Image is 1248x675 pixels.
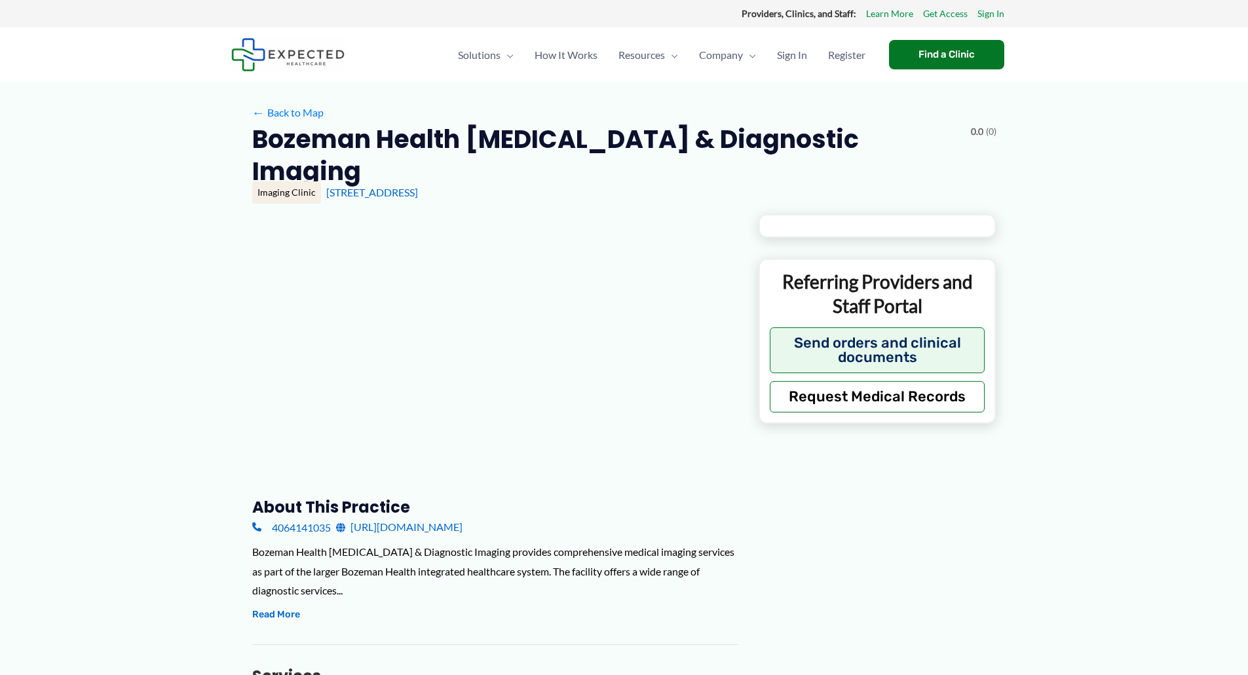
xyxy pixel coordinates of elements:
span: Company [699,32,743,78]
a: Register [818,32,876,78]
span: 0.0 [971,123,983,140]
span: ← [252,106,265,119]
a: [STREET_ADDRESS] [326,186,418,198]
span: Resources [618,32,665,78]
h3: About this practice [252,497,738,517]
span: Sign In [777,32,807,78]
div: Imaging Clinic [252,181,321,204]
a: ResourcesMenu Toggle [608,32,689,78]
a: Learn More [866,5,913,22]
span: (0) [986,123,996,140]
a: Find a Clinic [889,40,1004,69]
a: 4064141035 [252,517,331,537]
h2: Bozeman Health [MEDICAL_DATA] & Diagnostic Imaging [252,123,960,188]
strong: Providers, Clinics, and Staff: [742,8,856,19]
button: Request Medical Records [770,381,985,412]
span: Menu Toggle [501,32,514,78]
a: Sign In [977,5,1004,22]
a: SolutionsMenu Toggle [447,32,524,78]
span: Menu Toggle [665,32,678,78]
a: CompanyMenu Toggle [689,32,766,78]
span: How It Works [535,32,597,78]
a: Get Access [923,5,968,22]
p: Referring Providers and Staff Portal [770,270,985,318]
span: Register [828,32,865,78]
a: ←Back to Map [252,103,324,122]
img: Expected Healthcare Logo - side, dark font, small [231,38,345,71]
span: Solutions [458,32,501,78]
button: Send orders and clinical documents [770,327,985,373]
a: How It Works [524,32,608,78]
a: Sign In [766,32,818,78]
span: Menu Toggle [743,32,756,78]
nav: Primary Site Navigation [447,32,876,78]
button: Read More [252,607,300,623]
div: Bozeman Health [MEDICAL_DATA] & Diagnostic Imaging provides comprehensive medical imaging service... [252,542,738,600]
a: [URL][DOMAIN_NAME] [336,517,463,537]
